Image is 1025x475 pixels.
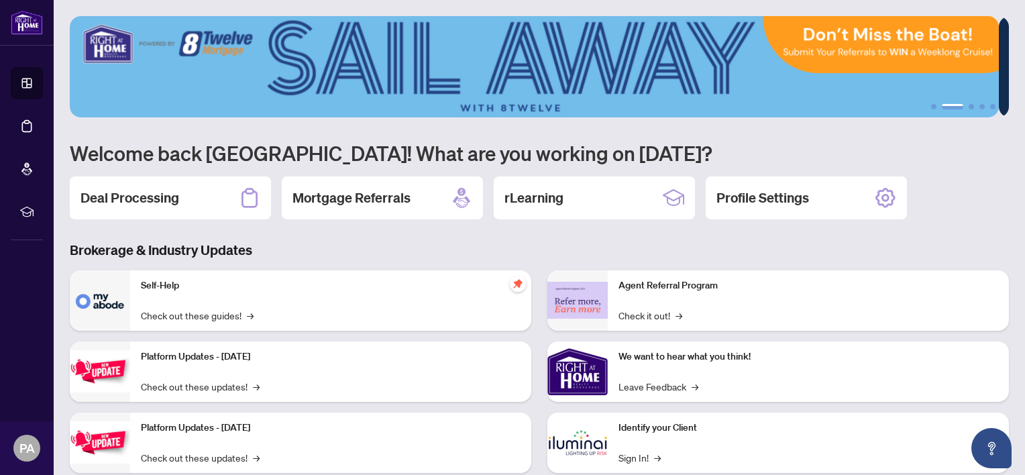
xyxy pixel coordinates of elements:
button: Open asap [971,428,1012,468]
button: 1 [931,104,936,109]
button: 4 [979,104,985,109]
span: → [247,308,254,323]
p: We want to hear what you think! [618,350,998,364]
h2: Mortgage Referrals [292,189,411,207]
span: PA [19,439,35,458]
img: Self-Help [70,270,130,331]
img: Identify your Client [547,413,608,473]
button: 2 [942,104,963,109]
p: Agent Referral Program [618,278,998,293]
a: Leave Feedback→ [618,379,698,394]
button: 3 [969,104,974,109]
span: → [692,379,698,394]
h3: Brokerage & Industry Updates [70,241,1009,260]
img: We want to hear what you think! [547,341,608,402]
p: Platform Updates - [DATE] [141,350,521,364]
span: pushpin [510,276,526,292]
a: Sign In!→ [618,450,661,465]
span: → [654,450,661,465]
p: Self-Help [141,278,521,293]
img: Agent Referral Program [547,282,608,319]
a: Check it out!→ [618,308,682,323]
span: → [253,450,260,465]
a: Check out these updates!→ [141,450,260,465]
p: Identify your Client [618,421,998,435]
h2: Profile Settings [716,189,809,207]
h2: rLearning [504,189,563,207]
a: Check out these updates!→ [141,379,260,394]
img: Slide 1 [70,16,999,117]
p: Platform Updates - [DATE] [141,421,521,435]
a: Check out these guides!→ [141,308,254,323]
span: → [253,379,260,394]
img: Platform Updates - July 8, 2025 [70,421,130,464]
button: 5 [990,104,995,109]
img: logo [11,10,43,35]
h1: Welcome back [GEOGRAPHIC_DATA]! What are you working on [DATE]? [70,140,1009,166]
img: Platform Updates - July 21, 2025 [70,350,130,392]
h2: Deal Processing [80,189,179,207]
span: → [676,308,682,323]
